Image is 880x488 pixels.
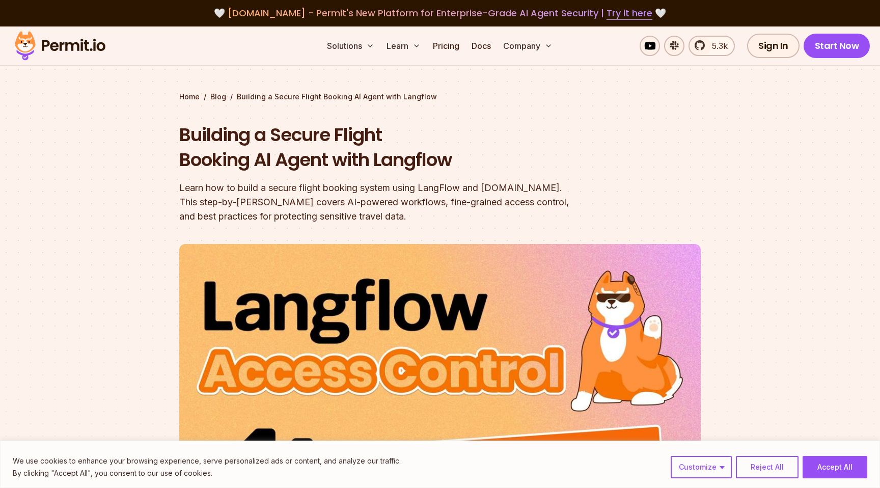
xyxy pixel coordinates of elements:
[323,36,378,56] button: Solutions
[210,92,226,102] a: Blog
[10,29,110,63] img: Permit logo
[13,467,401,479] p: By clicking "Accept All", you consent to our use of cookies.
[228,7,652,19] span: [DOMAIN_NAME] - Permit's New Platform for Enterprise-Grade AI Agent Security |
[468,36,495,56] a: Docs
[179,122,570,173] h1: Building a Secure Flight Booking AI Agent with Langflow
[607,7,652,20] a: Try it here
[803,456,867,478] button: Accept All
[671,456,732,478] button: Customize
[706,40,728,52] span: 5.3k
[747,34,800,58] a: Sign In
[179,92,200,102] a: Home
[736,456,799,478] button: Reject All
[499,36,557,56] button: Company
[13,455,401,467] p: We use cookies to enhance your browsing experience, serve personalized ads or content, and analyz...
[24,6,856,20] div: 🤍 🤍
[689,36,735,56] a: 5.3k
[804,34,870,58] a: Start Now
[179,92,701,102] div: / /
[179,181,570,224] div: Learn how to build a secure flight booking system using LangFlow and [DOMAIN_NAME]. This step-by-...
[382,36,425,56] button: Learn
[429,36,463,56] a: Pricing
